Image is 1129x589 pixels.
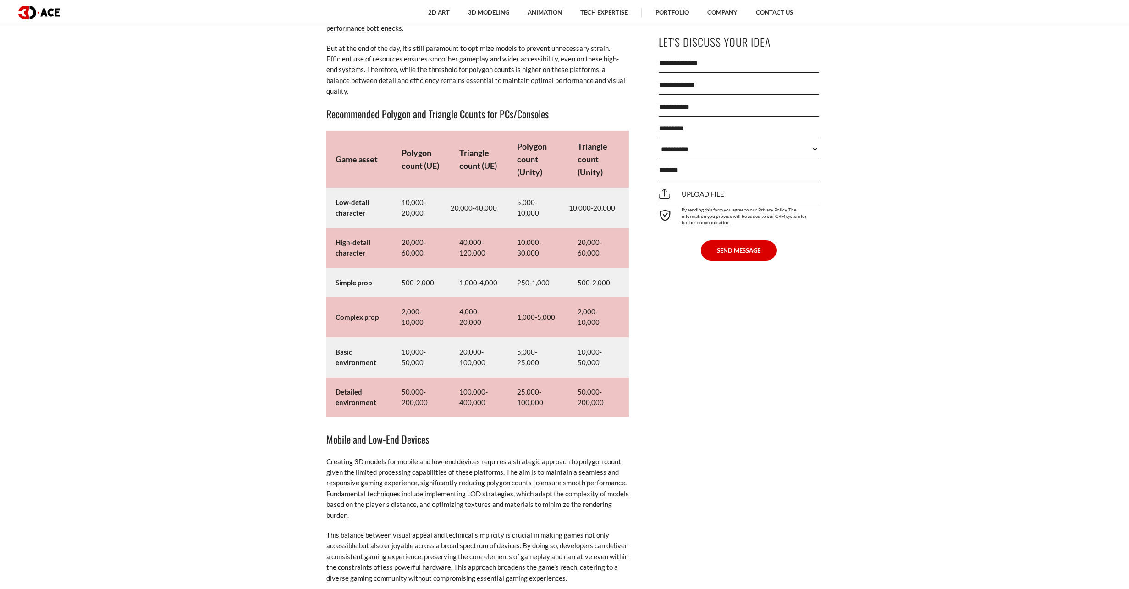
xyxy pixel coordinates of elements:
[336,278,372,287] strong: Simple prop
[336,388,376,406] strong: Detailed environment
[450,268,508,297] td: 1,000-4,000
[450,228,508,268] td: 40,000-120,000
[450,297,508,337] td: 4,000-20,000
[450,378,508,417] td: 100,000-400,000
[568,378,629,417] td: 50,000-200,000
[326,431,629,447] h3: Mobile and Low-End Devices
[326,106,629,122] h3: Recommended Polygon and Triangle Counts for PCs/Consoles
[568,188,629,228] td: 10,000-20,000
[402,148,439,171] strong: Polygon count (UE)
[336,348,376,367] strong: Basic environment
[568,337,629,377] td: 10,000-50,000
[659,204,819,226] div: By sending this form you agree to our Privacy Policy. The information you provide will be added t...
[568,297,629,337] td: 2,000-10,000
[659,190,724,198] span: Upload file
[392,297,450,337] td: 2,000-10,000
[508,378,568,417] td: 25,000-100,000
[392,228,450,268] td: 20,000-60,000
[392,378,450,417] td: 50,000-200,000
[508,297,568,337] td: 1,000-5,000
[326,43,629,97] p: But at the end of the day, it’s still paramount to optimize models to prevent unnecessary strain....
[508,268,568,297] td: 250-1,000
[336,238,370,257] strong: High-detail character
[568,228,629,268] td: 20,000-60,000
[336,198,369,217] strong: Low-detail character
[392,268,450,297] td: 500-2,000
[326,456,629,521] p: Creating 3D models for mobile and low-end devices requires a strategic approach to polygon count,...
[450,337,508,377] td: 20,000-100,000
[459,148,497,171] strong: Triangle count (UE)
[659,32,819,52] p: Let's Discuss Your Idea
[450,188,508,228] td: 20,000-40,000
[18,6,60,19] img: logo dark
[336,154,378,164] strong: Game asset
[508,337,568,377] td: 5,000-25,000
[517,141,547,177] strong: Polygon count (Unity)
[326,530,629,583] p: This balance between visual appeal and technical simplicity is crucial in making games not only a...
[336,313,379,321] strong: Complex prop
[392,337,450,377] td: 10,000-50,000
[508,188,568,228] td: 5,000-10,000
[392,188,450,228] td: 10,000-20,000
[701,240,777,261] button: SEND MESSAGE
[578,141,607,177] strong: Triangle count (Unity)
[568,268,629,297] td: 500-2,000
[508,228,568,268] td: 10,000-30,000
